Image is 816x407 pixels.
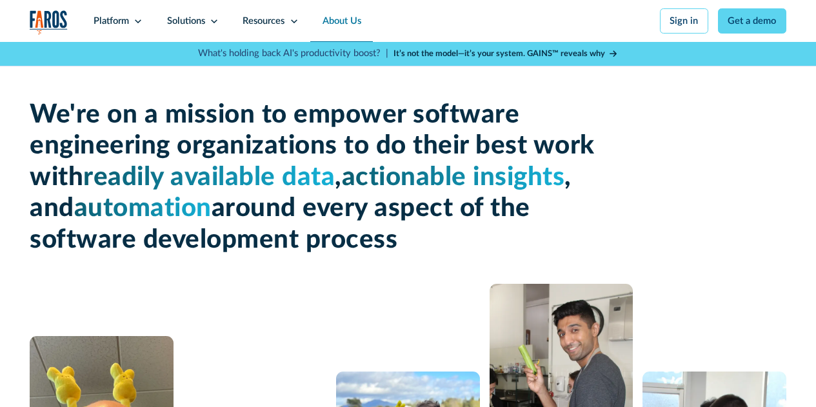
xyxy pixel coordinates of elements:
div: Resources [243,14,284,28]
h1: We're on a mission to empower software engineering organizations to do their best work with , , a... [30,99,597,255]
span: automation [74,195,212,221]
a: Get a demo [718,8,786,34]
div: Solutions [167,14,205,28]
p: What's holding back AI's productivity boost? | [198,46,388,61]
strong: It’s not the model—it’s your system. GAINS™ reveals why [393,50,605,57]
span: readily available data [83,164,335,190]
img: Logo of the analytics and reporting company Faros. [30,10,68,35]
a: It’s not the model—it’s your system. GAINS™ reveals why [393,48,618,60]
a: Sign in [660,8,708,34]
div: Platform [94,14,129,28]
a: home [30,10,68,35]
span: actionable insights [342,164,565,190]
